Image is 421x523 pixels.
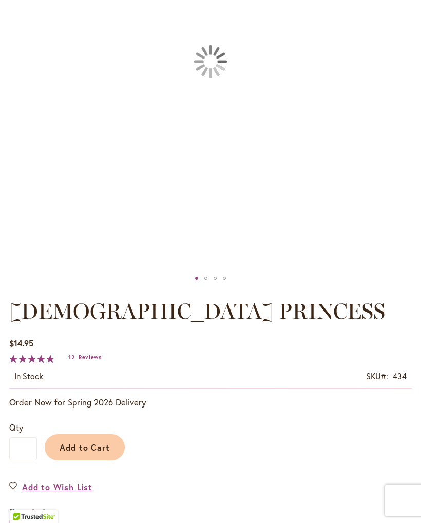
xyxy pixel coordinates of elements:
[9,422,23,433] span: Qty
[14,371,43,381] span: In stock
[8,487,36,515] iframe: Launch Accessibility Center
[68,354,74,361] span: 12
[14,371,43,382] div: Availability
[45,434,125,460] button: Add to Cart
[9,396,412,409] p: Order Now for Spring 2026 Delivery
[9,481,92,493] a: Add to Wish List
[393,371,407,382] div: 434
[22,481,92,493] span: Add to Wish List
[60,442,110,453] span: Add to Cart
[210,270,220,286] div: GAY PRINCESS
[9,298,385,324] span: [DEMOGRAPHIC_DATA] PRINCESS
[366,371,388,381] strong: SKU
[9,355,54,363] div: 98%
[68,354,102,361] a: 12 Reviews
[9,338,33,348] span: $14.95
[201,270,210,286] div: GAY PRINCESS
[192,270,201,286] div: GAY PRINCESS
[79,354,102,361] span: Reviews
[220,270,229,286] div: GAY PRINCESS
[9,508,55,523] a: Description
